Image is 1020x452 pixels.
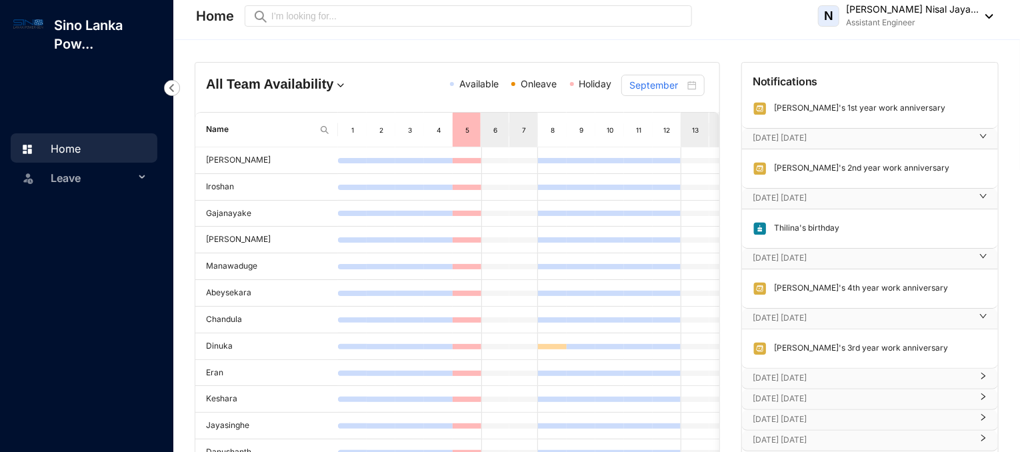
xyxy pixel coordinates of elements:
div: [DATE] [DATE] [742,189,998,209]
img: leave-unselected.2934df6273408c3f84d9.svg [21,171,35,185]
img: anniversary.d4fa1ee0abd6497b2d89d817e415bd57.svg [753,161,767,176]
div: 7 [519,123,530,137]
p: [DATE] [DATE] [753,311,971,325]
div: [DATE] [DATE] [742,431,998,451]
span: Leave [51,165,135,191]
p: [PERSON_NAME]'s 2nd year work anniversary [767,161,949,176]
img: birthday.63217d55a54455b51415ef6ca9a78895.svg [753,221,767,236]
span: right [979,377,987,380]
p: [PERSON_NAME] Nisal Jaya... [846,3,979,16]
span: right [979,419,987,421]
div: 12 [661,123,673,137]
p: [DATE] [DATE] [753,433,971,447]
span: Onleave [521,78,557,89]
td: Abeysekara [195,280,338,307]
p: [PERSON_NAME]'s 3rd year work anniversary [767,341,948,356]
div: 13 [690,123,701,137]
p: Thilina's birthday [767,221,839,236]
p: [PERSON_NAME]'s 1st year work anniversary [767,101,945,116]
span: right [979,317,987,320]
div: 10 [605,123,616,137]
img: anniversary.d4fa1ee0abd6497b2d89d817e415bd57.svg [753,101,767,116]
input: Select month [629,78,685,93]
p: Notifications [753,73,818,89]
span: right [979,197,987,200]
td: Gajanayake [195,201,338,227]
img: dropdown.780994ddfa97fca24b89f58b1de131fa.svg [334,79,347,92]
div: 5 [461,123,473,137]
div: 11 [633,123,645,137]
div: 4 [433,123,445,137]
div: 3 [405,123,416,137]
td: Keshara [195,386,338,413]
p: [DATE] [DATE] [753,251,971,265]
h4: All Team Availability [206,75,373,93]
div: [DATE] [DATE] [742,249,998,269]
div: [DATE] [DATE] [742,389,998,409]
td: Dinuka [195,333,338,360]
img: anniversary.d4fa1ee0abd6497b2d89d817e415bd57.svg [753,281,767,296]
td: Eran [195,360,338,387]
span: right [979,137,987,140]
div: [DATE] [DATE] [742,410,998,430]
img: search.8ce656024d3affaeffe32e5b30621cb7.svg [319,125,330,135]
p: [PERSON_NAME]'s 4th year work anniversary [767,281,948,296]
td: Iroshan [195,174,338,201]
div: 2 [376,123,387,137]
td: Manawaduge [195,253,338,280]
p: [DATE] [DATE] [753,371,971,385]
p: [DATE] [DATE] [753,191,971,205]
p: [DATE] [DATE] [753,131,971,145]
li: Home [11,133,157,163]
span: right [979,439,987,442]
span: Name [206,123,314,136]
td: Jayasinghe [195,413,338,439]
div: 9 [576,123,587,137]
p: Home [196,7,234,25]
p: Sino Lanka Pow... [43,16,173,53]
input: I’m looking for... [271,9,684,23]
div: [DATE] [DATE] [742,309,998,329]
img: anniversary.d4fa1ee0abd6497b2d89d817e415bd57.svg [753,341,767,356]
div: [DATE] [DATE] [742,369,998,389]
div: [DATE] [DATE] [742,129,998,149]
td: [PERSON_NAME] [195,227,338,253]
img: nav-icon-left.19a07721e4dec06a274f6d07517f07b7.svg [164,80,180,96]
td: [PERSON_NAME] [195,147,338,174]
div: 1 [347,123,359,137]
p: Assistant Engineer [846,16,979,29]
span: right [979,257,987,260]
a: Home [17,142,81,155]
img: home.c6720e0a13eba0172344.svg [21,143,33,155]
img: dropdown-black.8e83cc76930a90b1a4fdb6d089b7bf3a.svg [979,14,993,19]
img: log [13,16,43,31]
div: 8 [547,123,559,137]
div: 6 [490,123,501,137]
span: right [979,398,987,401]
p: [DATE] [DATE] [753,392,971,405]
span: N [824,10,833,22]
span: Available [459,78,499,89]
td: Chandula [195,307,338,333]
p: [DATE] [DATE] [753,413,971,426]
span: Holiday [579,78,612,89]
div: 14 [719,123,730,137]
